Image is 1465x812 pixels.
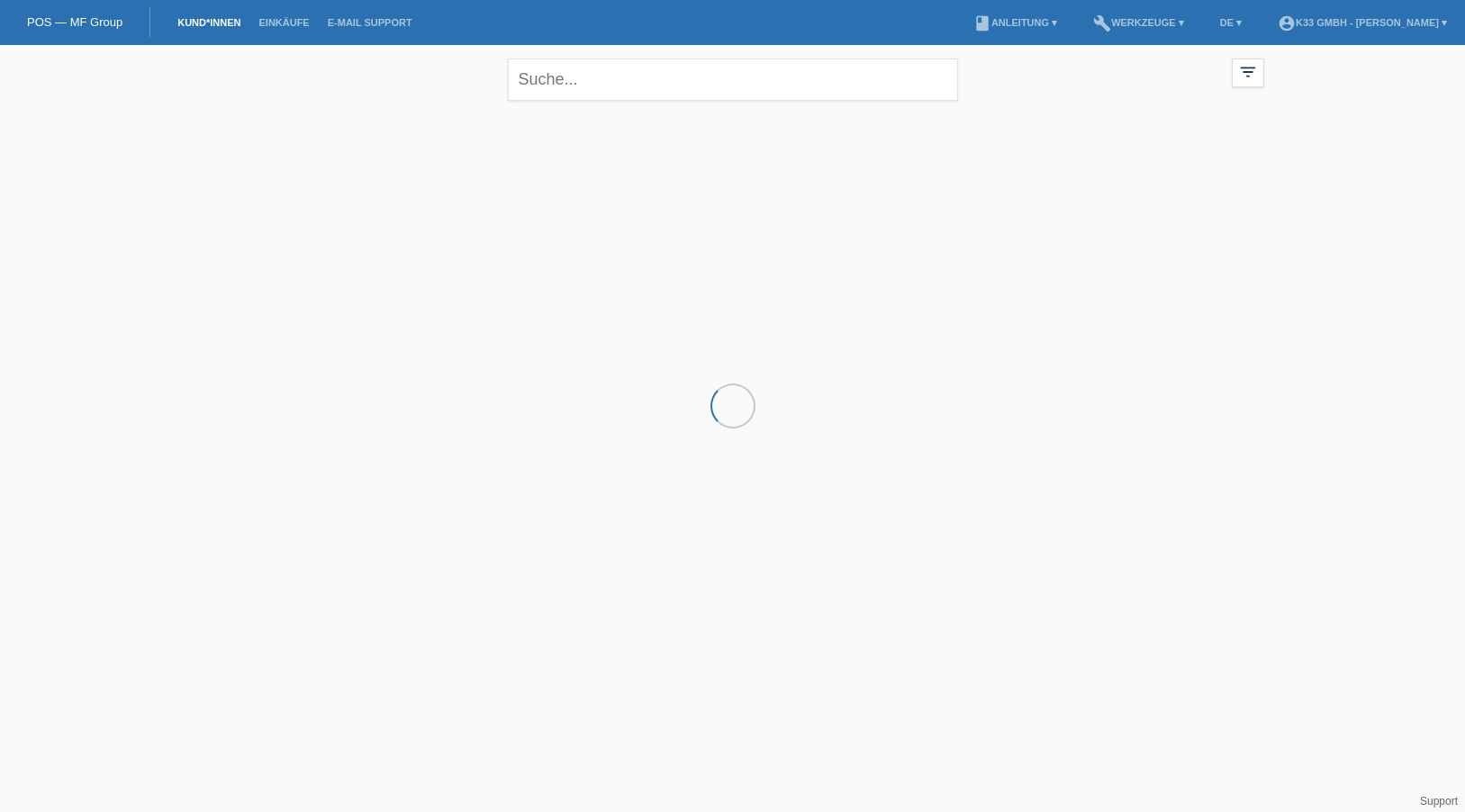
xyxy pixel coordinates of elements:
[973,14,991,32] i: book
[249,17,318,28] a: Einkäufe
[1269,17,1456,28] a: account_circleK33 GmbH - [PERSON_NAME] ▾
[1238,62,1258,82] i: filter_list
[508,59,958,101] input: Suche...
[168,17,249,28] a: Kund*innen
[1084,17,1193,28] a: buildWerkzeuge ▾
[319,17,421,28] a: E-Mail Support
[1420,795,1458,807] a: Support
[964,17,1066,28] a: bookAnleitung ▾
[1278,14,1296,32] i: account_circle
[1211,17,1251,28] a: DE ▾
[27,15,122,29] a: POS — MF Group
[1093,14,1111,32] i: build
